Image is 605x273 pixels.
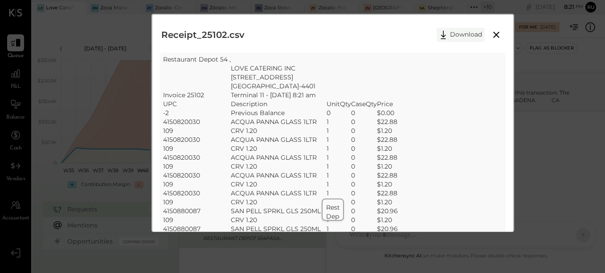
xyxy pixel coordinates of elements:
td: $22.88 [377,171,401,180]
td: $22.88 [377,153,401,162]
td: 4150820030 [163,189,231,198]
h2: Receipt_25102.csv [161,24,245,46]
td: Invoice 25102 [163,91,231,99]
td: 1 [327,224,351,233]
td: CRV 1.20 [231,126,327,135]
td: 0 [327,108,351,117]
td: $1.20 [377,126,401,135]
td: Terminal 11 - [DATE] 8:21 am [231,91,327,99]
td: ACQUA PANNA GLASS 1LTR [231,153,327,162]
td: [STREET_ADDRESS] [231,73,327,82]
td: CRV 1.20 [231,162,327,171]
td: Restaurant Depot 54 , [163,55,231,64]
td: $0.00 [377,108,401,117]
td: UPC [163,99,231,108]
td: LOVE CATERING INC [231,64,327,73]
td: CRV 1.20 [231,144,327,153]
td: 1 [327,180,351,189]
td: 4150820030 [163,135,231,144]
td: 0 [351,126,377,135]
td: 4150820030 [163,117,231,126]
button: Download [437,28,485,42]
td: CRV 1.20 [231,180,327,189]
td: UnitQty [327,99,351,108]
td: 0 [351,162,377,171]
td: 4150820030 [163,153,231,162]
td: 1 [327,162,351,171]
td: $22.88 [377,135,401,144]
td: ACQUA PANNA GLASS 1LTR [231,135,327,144]
td: Previous Balance [231,108,327,117]
td: $1.20 [377,162,401,171]
td: 1 [327,189,351,198]
td: 0 [351,153,377,162]
td: 0 [351,189,377,198]
td: 1 [327,153,351,162]
td: ACQUA PANNA GLASS 1LTR [231,117,327,126]
td: 1 [327,126,351,135]
td: ACQUA PANNA GLASS 1LTR [231,171,327,180]
td: 109 [163,162,231,171]
td: 109 [163,126,231,135]
td: 0 [351,171,377,180]
td: ACQUA PANNA GLASS 1LTR [231,189,327,198]
td: 1 [327,171,351,180]
td: 0 [351,108,377,117]
td: 0 [351,117,377,126]
td: 1 [327,144,351,153]
td: 4150880087 [163,224,231,233]
td: 1 [327,135,351,144]
td: $1.20 [377,144,401,153]
td: $1.20 [377,180,401,189]
td: 1 [327,117,351,126]
td: 0 [351,180,377,189]
td: 109 [163,144,231,153]
td: 0 [351,135,377,144]
td: Description [231,99,327,108]
td: Restaurant Depot 54 , [326,203,368,221]
td: 0 [351,224,377,233]
td: $20.96 [377,224,401,233]
td: 4150820030 [163,171,231,180]
td: -2 [163,108,231,117]
td: $22.88 [377,117,401,126]
td: $22.88 [377,189,401,198]
td: CaseQty [351,99,377,108]
td: SAN PELL SPRKL GLS 250ML [231,224,327,233]
td: Price [377,99,401,108]
td: [GEOGRAPHIC_DATA]-4401 [231,82,327,91]
td: 0 [351,144,377,153]
td: 109 [163,180,231,189]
